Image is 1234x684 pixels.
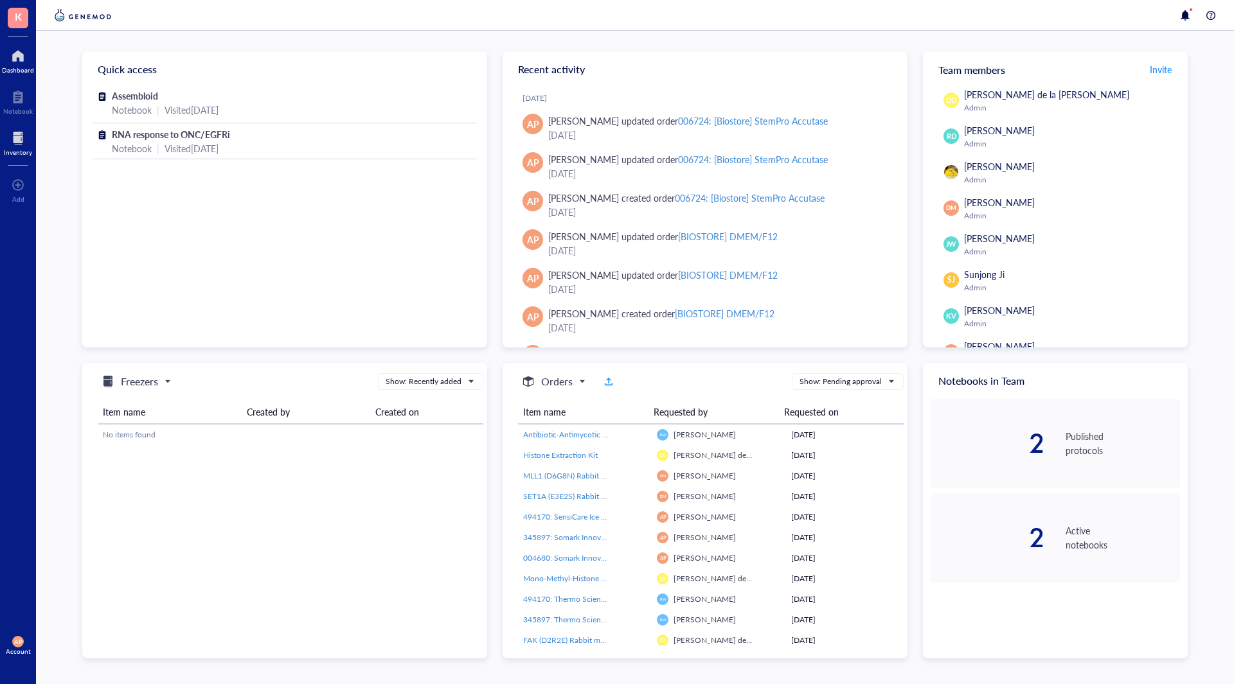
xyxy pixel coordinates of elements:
[944,165,958,179] img: da48f3c6-a43e-4a2d-aade-5eac0d93827f.jpeg
[527,310,539,324] span: AP
[548,229,778,243] div: [PERSON_NAME] updated order
[964,139,1175,149] div: Admin
[675,307,774,320] div: [BIOSTORE] DMEM/F12
[6,647,31,655] div: Account
[4,128,32,156] a: Inventory
[947,346,956,358] span: AP
[523,532,744,543] span: 345897: Somark Innovations Inc NEEDLE YELLOW IRRADIATED
[527,155,539,170] span: AP
[791,450,899,461] div: [DATE]
[674,593,736,604] span: [PERSON_NAME]
[503,51,908,87] div: Recent activity
[964,103,1175,113] div: Admin
[964,247,1175,257] div: Admin
[923,363,1188,399] div: Notebooks in Team
[523,429,625,440] span: Antibiotic-Antimycotic (100X)
[791,635,899,646] div: [DATE]
[548,128,887,142] div: [DATE]
[523,470,647,482] a: MLL1 (D6G8N) Rabbit mAb (Carboxy-terminal Antigen)
[523,614,787,625] span: 345897: Thermo Scientific™ BioLite™ Cell Culture Treated Flasks (25cm2) T25
[791,470,899,482] div: [DATE]
[678,230,778,243] div: [BIOSTORE] DMEM/F12
[4,148,32,156] div: Inventory
[964,196,1035,209] span: [PERSON_NAME]
[523,511,647,523] a: 494170: SensiCare Ice Powder-Free Nitrile Exam Gloves with SmartGuard Film, Size M
[527,117,539,131] span: AP
[791,614,899,626] div: [DATE]
[659,617,666,622] span: KW
[674,573,818,584] span: [PERSON_NAME] de la [PERSON_NAME]
[12,195,24,203] div: Add
[98,400,242,424] th: Item name
[242,400,370,424] th: Created by
[659,514,666,520] span: AP
[523,450,647,461] a: Histone Extraction Kit
[791,491,899,502] div: [DATE]
[674,429,736,440] span: [PERSON_NAME]
[523,552,738,563] span: 004680: Somark Innovations Inc NEEDLE GREEN IRRADIATED
[791,552,899,564] div: [DATE]
[791,532,899,543] div: [DATE]
[548,320,887,335] div: [DATE]
[523,450,598,460] span: Histone Extraction Kit
[946,239,956,249] span: JW
[931,430,1045,456] div: 2
[548,152,828,166] div: [PERSON_NAME] updated order
[3,87,33,115] a: Notebook
[523,93,897,103] div: [DATE]
[548,306,774,320] div: [PERSON_NAME] created order
[157,103,159,117] div: |
[964,268,1005,281] span: Sunjong Ji
[791,511,899,523] div: [DATE]
[513,224,897,263] a: AP[PERSON_NAME] updated order[BIOSTORE] DMEM/F12[DATE]
[370,400,483,424] th: Created on
[678,153,827,166] div: 006724: [Biostore] StemPro Accutase
[923,51,1188,87] div: Team members
[548,114,828,128] div: [PERSON_NAME] updated order
[3,107,33,115] div: Notebook
[548,282,887,296] div: [DATE]
[523,593,647,605] a: 494170: Thermo Scientific BioLite Cell Culture Treated Flasks (T75)
[1149,59,1172,80] button: Invite
[165,103,219,117] div: Visited [DATE]
[15,8,22,24] span: K
[674,470,736,481] span: [PERSON_NAME]
[931,525,1045,550] div: 2
[964,340,1035,353] span: [PERSON_NAME]
[82,51,487,87] div: Quick access
[659,638,666,643] span: DD
[513,186,897,224] a: AP[PERSON_NAME] created order006724: [Biostore] StemPro Accutase[DATE]
[548,268,778,282] div: [PERSON_NAME] updated order
[518,400,648,424] th: Item name
[523,573,742,584] span: Mono-Methyl-Histone H3 (Lys4) (D1A9) XP® Rabbit mAb #5326
[675,191,824,204] div: 006724: [Biostore] StemPro Accutase
[674,511,736,522] span: [PERSON_NAME]
[800,376,882,387] div: Show: Pending approval
[523,511,814,522] span: 494170: SensiCare Ice Powder-Free Nitrile Exam Gloves with SmartGuard Film, Size M
[103,429,478,441] div: No items found
[523,573,647,584] a: Mono-Methyl-Histone H3 (Lys4) (D1A9) XP® Rabbit mAb #5326
[548,205,887,219] div: [DATE]
[523,470,710,481] span: MLL1 (D6G8N) Rabbit mAb (Carboxy-terminal Antigen)
[659,597,666,601] span: KW
[112,89,158,102] span: Assembloid
[964,319,1175,329] div: Admin
[1066,523,1180,552] div: Active notebooks
[51,8,114,23] img: genemod-logo
[791,429,899,441] div: [DATE]
[523,532,647,543] a: 345897: Somark Innovations Inc NEEDLE YELLOW IRRADIATED
[541,374,573,389] h5: Orders
[964,232,1035,245] span: [PERSON_NAME]
[964,283,1175,293] div: Admin
[527,194,539,208] span: AP
[674,635,818,645] span: [PERSON_NAME] de la [PERSON_NAME]
[659,534,666,540] span: AP
[523,429,647,441] a: Antibiotic-Antimycotic (100X)
[523,614,647,626] a: 345897: Thermo Scientific™ BioLite™ Cell Culture Treated Flasks (25cm2) T25
[523,635,639,645] span: FAK (D2R2E) Rabbit mAb #13009
[659,494,666,498] span: DM
[659,473,666,478] span: DM
[964,211,1175,221] div: Admin
[548,243,887,258] div: [DATE]
[674,491,736,502] span: [PERSON_NAME]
